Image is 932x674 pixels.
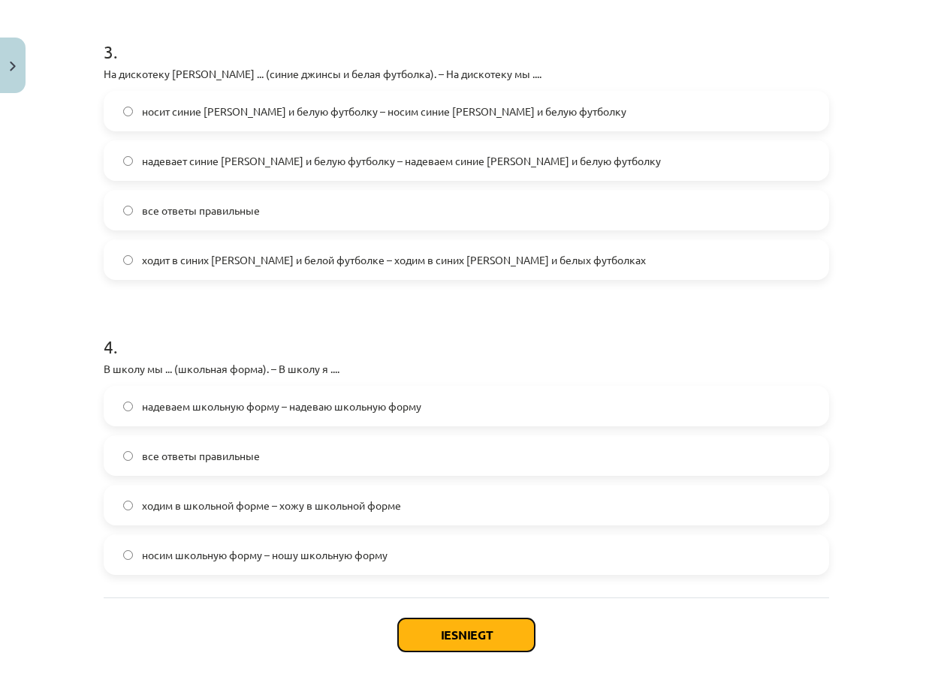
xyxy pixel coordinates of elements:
[123,402,133,411] input: надеваем школьную форму – надеваю школьную форму
[104,361,829,377] p: В школу мы ... (школьная форма). – В школу я ....
[104,15,829,62] h1: 3 .
[123,451,133,461] input: все ответы правильные
[123,550,133,560] input: носим школьную форму – ношу школьную форму
[123,501,133,510] input: ходим в школьной форме – хожу в школьной форме
[123,107,133,116] input: носит синие [PERSON_NAME] и белую футболку – носим синие [PERSON_NAME] и белую футболку
[142,252,646,268] span: ходит в синих [PERSON_NAME] и белой футболке – ходим в синих [PERSON_NAME] и белых футболках
[104,66,829,82] p: На дискотеку [PERSON_NAME] ... (синие джинсы и белая футболка). – На дискотеку мы ....
[142,104,626,119] span: носит синие [PERSON_NAME] и белую футболку – носим синие [PERSON_NAME] и белую футболку
[142,203,260,218] span: все ответы правильные
[142,448,260,464] span: все ответы правильные
[142,547,388,563] span: носим школьную форму – ношу школьную форму
[142,498,401,513] span: ходим в школьной форме – хожу в школьной форме
[123,156,133,166] input: надевает синие [PERSON_NAME] и белую футболку – надеваем синие [PERSON_NAME] и белую футболку
[123,206,133,215] input: все ответы правильные
[142,399,421,414] span: надеваем школьную форму – надеваю школьную форму
[10,62,16,71] img: icon-close-lesson-0947bae3869378f0d4975bcd49f059093ad1ed9edebbc8119c70593378902aed.svg
[104,310,829,357] h1: 4 .
[142,153,661,169] span: надевает синие [PERSON_NAME] и белую футболку – надеваем синие [PERSON_NAME] и белую футболку
[123,255,133,265] input: ходит в синих [PERSON_NAME] и белой футболке – ходим в синих [PERSON_NAME] и белых футболках
[398,618,535,651] button: Iesniegt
